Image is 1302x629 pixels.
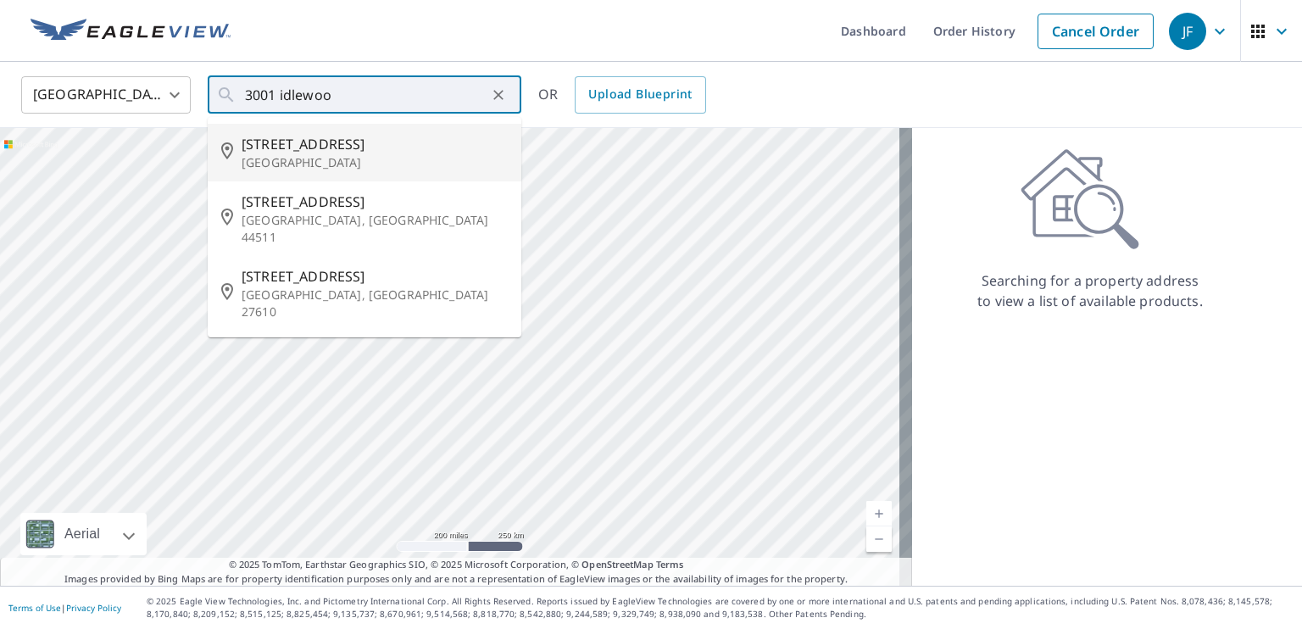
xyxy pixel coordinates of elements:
[866,501,892,526] a: Current Level 5, Zoom In
[242,212,508,246] p: [GEOGRAPHIC_DATA], [GEOGRAPHIC_DATA] 44511
[59,513,105,555] div: Aerial
[8,602,61,614] a: Terms of Use
[866,526,892,552] a: Current Level 5, Zoom Out
[656,558,684,571] a: Terms
[242,192,508,212] span: [STREET_ADDRESS]
[31,19,231,44] img: EV Logo
[1038,14,1154,49] a: Cancel Order
[66,602,121,614] a: Privacy Policy
[242,287,508,320] p: [GEOGRAPHIC_DATA], [GEOGRAPHIC_DATA] 27610
[538,76,706,114] div: OR
[575,76,705,114] a: Upload Blueprint
[242,154,508,171] p: [GEOGRAPHIC_DATA]
[21,71,191,119] div: [GEOGRAPHIC_DATA]
[976,270,1204,311] p: Searching for a property address to view a list of available products.
[242,266,508,287] span: [STREET_ADDRESS]
[8,603,121,613] p: |
[147,595,1294,621] p: © 2025 Eagle View Technologies, Inc. and Pictometry International Corp. All Rights Reserved. Repo...
[588,84,692,105] span: Upload Blueprint
[20,513,147,555] div: Aerial
[487,83,510,107] button: Clear
[242,134,508,154] span: [STREET_ADDRESS]
[245,71,487,119] input: Search by address or latitude-longitude
[1169,13,1206,50] div: JF
[229,558,684,572] span: © 2025 TomTom, Earthstar Geographics SIO, © 2025 Microsoft Corporation, ©
[581,558,653,571] a: OpenStreetMap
